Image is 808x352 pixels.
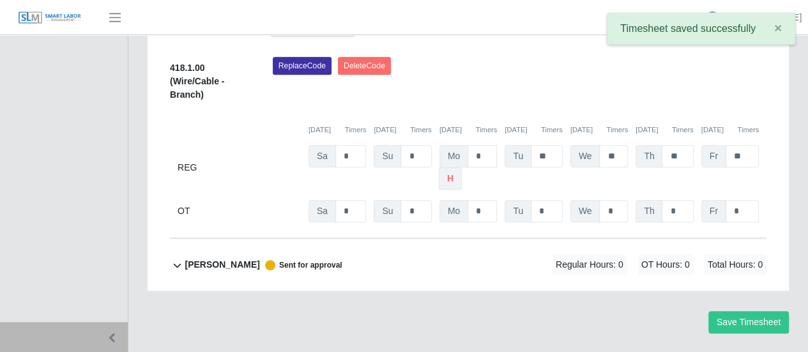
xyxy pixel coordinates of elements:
[374,145,401,167] span: Su
[178,145,301,190] div: REG
[374,125,431,135] div: [DATE]
[505,145,531,167] span: Tu
[273,57,332,75] button: ReplaceCode
[309,145,336,167] span: Sa
[708,311,789,333] button: Save Timesheet
[309,200,336,222] span: Sa
[345,125,367,135] button: Timers
[636,145,662,167] span: Th
[701,200,726,222] span: Fr
[728,11,802,24] a: [PERSON_NAME]
[374,200,401,222] span: Su
[552,254,627,275] span: Regular Hours: 0
[701,145,726,167] span: Fr
[178,200,301,222] div: OT
[260,260,342,270] span: Sent for approval
[439,125,497,135] div: [DATE]
[447,172,454,185] b: h
[338,57,391,75] button: DeleteCode
[18,11,82,25] img: SLM Logo
[636,200,662,222] span: Th
[570,125,628,135] div: [DATE]
[170,239,766,291] button: [PERSON_NAME] Sent for approval Regular Hours: 0 OT Hours: 0 Total Hours: 0
[475,125,497,135] button: Timers
[637,254,694,275] span: OT Hours: 0
[606,125,628,135] button: Timers
[410,125,432,135] button: Timers
[439,145,468,167] span: Mo
[541,125,563,135] button: Timers
[701,125,759,135] div: [DATE]
[309,125,366,135] div: [DATE]
[439,200,468,222] span: Mo
[636,125,693,135] div: [DATE]
[737,125,759,135] button: Timers
[774,20,782,35] span: ×
[607,13,795,45] div: Timesheet saved successfully
[505,125,562,135] div: [DATE]
[704,254,766,275] span: Total Hours: 0
[672,125,694,135] button: Timers
[170,63,224,100] b: 418.1.00 (Wire/Cable - Branch)
[505,200,531,222] span: Tu
[570,145,600,167] span: We
[185,258,259,272] b: [PERSON_NAME]
[570,200,600,222] span: We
